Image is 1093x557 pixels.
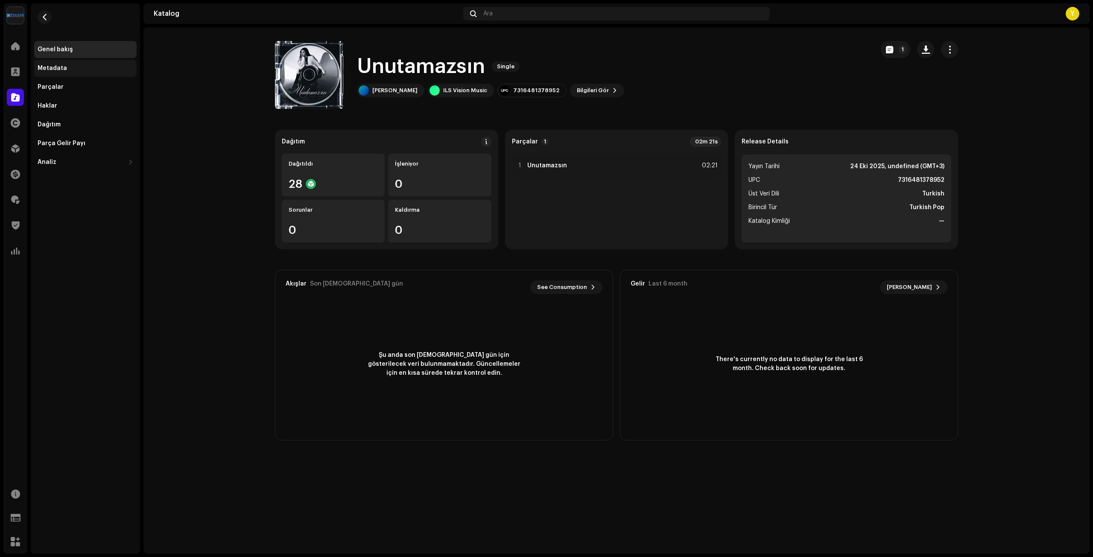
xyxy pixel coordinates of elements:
[310,280,403,287] div: Son [DEMOGRAPHIC_DATA] gün
[34,135,137,152] re-m-nav-item: Parça Gelir Payı
[395,207,484,213] div: Kaldırma
[512,138,538,145] strong: Parçalar
[850,161,944,172] strong: 24 Eki 2025, undefined (GMT+3)
[527,162,567,169] strong: Unutamazsın
[1066,7,1079,20] div: Y
[38,159,56,166] div: Analiz
[887,279,932,296] span: [PERSON_NAME]
[289,207,378,213] div: Sorunlar
[880,280,947,294] button: [PERSON_NAME]
[357,53,485,80] h1: Unutamazsın
[922,189,944,199] strong: Turkish
[881,41,910,58] button: 1
[483,10,493,17] span: Ara
[38,84,64,90] div: Parçalar
[154,10,460,17] div: Katalog
[530,280,602,294] button: See Consumption
[898,45,907,54] p-badge: 1
[34,97,137,114] re-m-nav-item: Haklar
[34,154,137,171] re-m-nav-dropdown: Analiz
[898,175,944,185] strong: 7316481378952
[649,280,687,287] div: Last 6 month
[34,116,137,133] re-m-nav-item: Dağıtım
[541,138,549,146] p-badge: 1
[513,87,559,94] div: 7316481378952
[38,121,61,128] div: Dağıtım
[282,138,305,145] div: Dağıtım
[286,280,307,287] div: Akışlar
[742,138,789,145] strong: Release Details
[748,216,790,226] span: Katalog Kimliği
[748,189,779,199] span: Üst Veri Dili
[577,82,609,99] span: Bilgileri Gör
[492,61,520,72] span: Single
[443,87,487,94] div: ILS Vision Music
[939,216,944,226] strong: —
[38,65,67,72] div: Metadata
[537,279,587,296] span: See Consumption
[38,140,85,147] div: Parça Gelir Payı
[748,161,780,172] span: Yayın Tarihi
[699,160,718,171] div: 02:21
[38,46,73,53] div: Genel bakış
[631,280,645,287] div: Gelir
[367,351,521,378] span: Şu anda son [DEMOGRAPHIC_DATA] gün için gösterilecek veri bulunmamaktadır. Güncellemeler için en ...
[748,175,760,185] span: UPC
[34,60,137,77] re-m-nav-item: Metadata
[570,84,624,97] button: Bilgileri Gör
[38,102,57,109] div: Haklar
[909,202,944,213] strong: Turkish Pop
[34,79,137,96] re-m-nav-item: Parçalar
[712,355,866,373] span: There's currently no data to display for the last 6 month. Check back soon for updates.
[34,41,137,58] re-m-nav-item: Genel bakış
[690,137,721,147] div: 02m 21s
[372,87,418,94] div: [PERSON_NAME]
[289,160,378,167] div: Dağıtıldı
[748,202,777,213] span: Birincil Tür
[7,7,24,24] img: 1d4ab021-3d3a-477c-8d2a-5ac14ed14e8d
[395,160,484,167] div: İşleniyor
